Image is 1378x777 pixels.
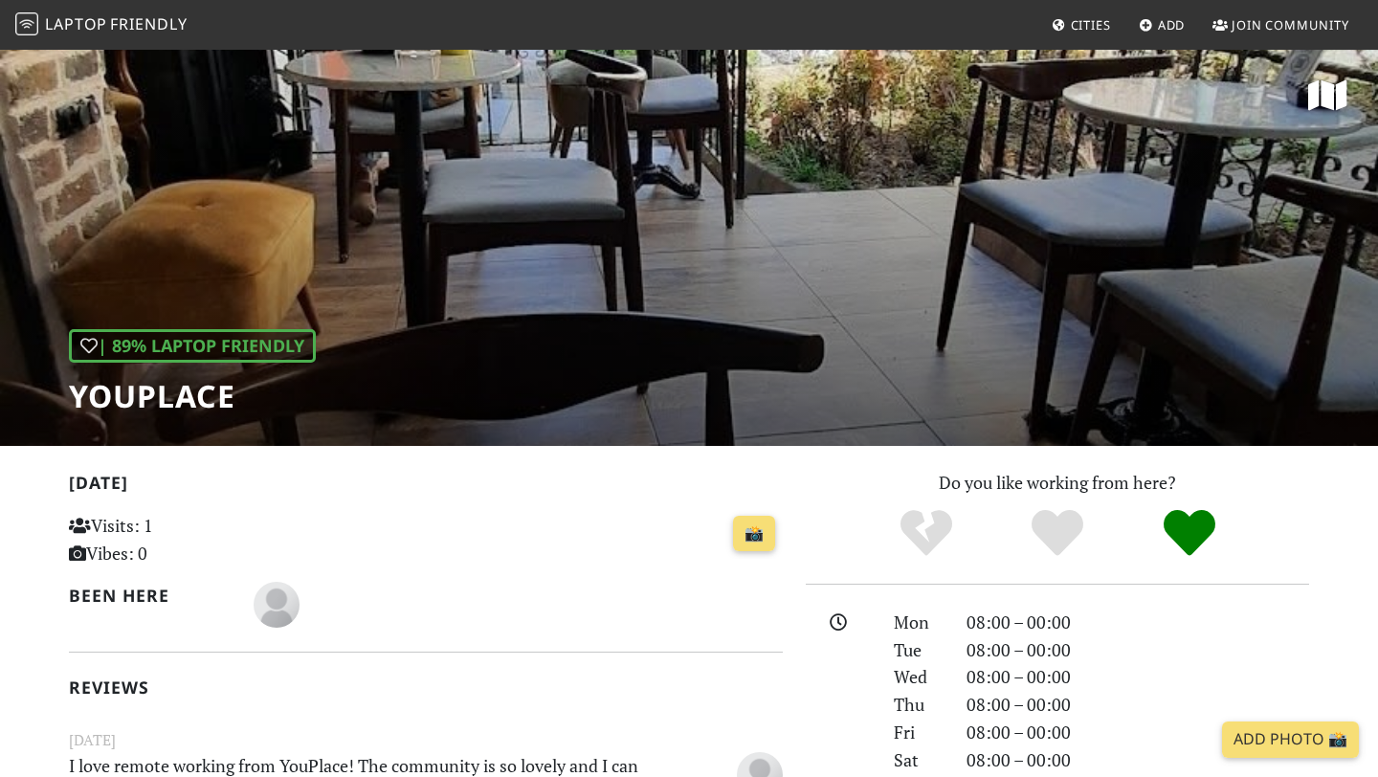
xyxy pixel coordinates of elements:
[1044,8,1119,42] a: Cities
[69,329,316,363] div: | 89% Laptop Friendly
[45,13,107,34] span: Laptop
[991,507,1123,560] div: Yes
[1205,8,1357,42] a: Join Community
[254,582,300,628] img: blank-535327c66bd565773addf3077783bbfce4b00ec00e9fd257753287c682c7fa38.png
[882,663,955,691] div: Wed
[69,512,292,567] p: Visits: 1 Vibes: 0
[955,691,1321,719] div: 08:00 – 00:00
[1071,16,1111,33] span: Cities
[69,677,783,698] h2: Reviews
[1232,16,1349,33] span: Join Community
[1158,16,1186,33] span: Add
[860,507,992,560] div: No
[806,469,1309,497] p: Do you like working from here?
[1222,721,1359,758] a: Add Photo 📸
[254,591,300,614] span: serpil oguz
[15,12,38,35] img: LaptopFriendly
[955,746,1321,774] div: 08:00 – 00:00
[1131,8,1193,42] a: Add
[955,719,1321,746] div: 08:00 – 00:00
[110,13,187,34] span: Friendly
[1123,507,1256,560] div: Definitely!
[15,9,188,42] a: LaptopFriendly LaptopFriendly
[882,636,955,664] div: Tue
[882,719,955,746] div: Fri
[955,663,1321,691] div: 08:00 – 00:00
[69,378,316,414] h1: YouPlace
[733,516,775,552] a: 📸
[57,728,794,752] small: [DATE]
[955,609,1321,636] div: 08:00 – 00:00
[882,609,955,636] div: Mon
[69,586,231,606] h2: Been here
[69,473,783,500] h2: [DATE]
[882,691,955,719] div: Thu
[955,636,1321,664] div: 08:00 – 00:00
[882,746,955,774] div: Sat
